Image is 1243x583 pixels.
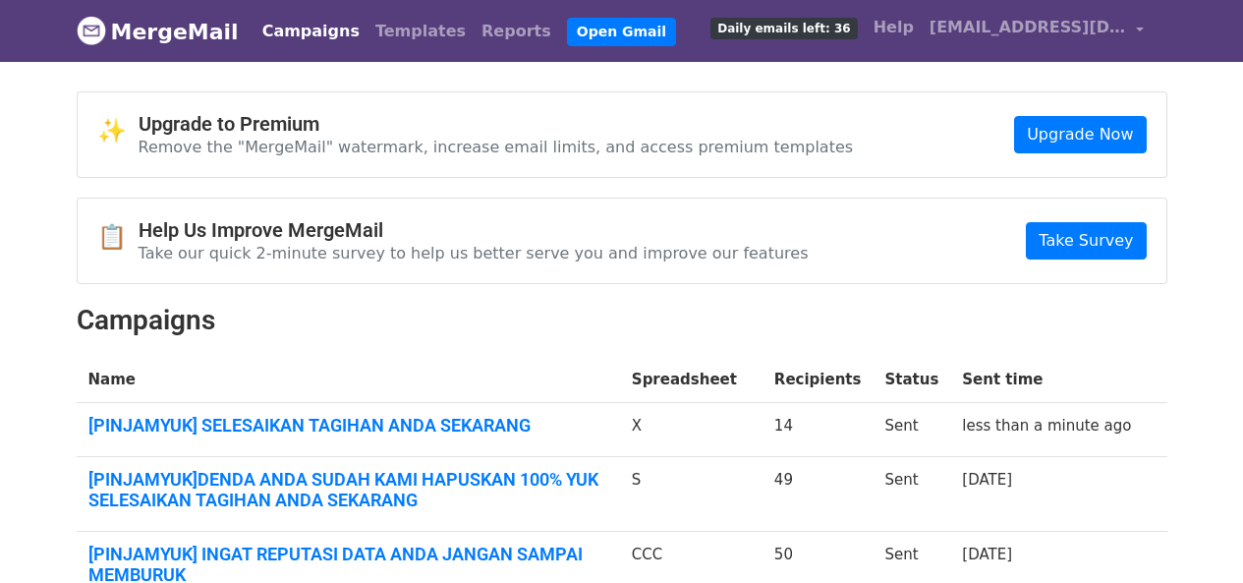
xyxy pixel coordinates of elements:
a: Upgrade Now [1014,116,1146,153]
a: [DATE] [962,471,1012,489]
a: Templates [367,12,474,51]
a: Campaigns [254,12,367,51]
td: S [620,456,763,531]
span: ✨ [97,117,139,146]
a: [EMAIL_ADDRESS][DOMAIN_NAME] [922,8,1152,54]
span: [EMAIL_ADDRESS][DOMAIN_NAME] [930,16,1126,39]
h2: Campaigns [77,304,1167,337]
h4: Help Us Improve MergeMail [139,218,809,242]
a: Daily emails left: 36 [703,8,865,47]
a: [PINJAMYUK]DENDA ANDA SUDAH KAMI HAPUSKAN 100% YUK SELESAIKAN TAGIHAN ANDA SEKARANG [88,469,608,511]
th: Name [77,357,620,403]
h4: Upgrade to Premium [139,112,854,136]
a: Take Survey [1026,222,1146,260]
span: 📋 [97,223,139,252]
td: Sent [873,403,950,457]
td: 49 [763,456,874,531]
a: less than a minute ago [962,417,1131,435]
img: MergeMail logo [77,16,106,45]
a: [PINJAMYUK] SELESAIKAN TAGIHAN ANDA SEKARANG [88,415,608,437]
th: Status [873,357,950,403]
a: MergeMail [77,11,239,52]
p: Take our quick 2-minute survey to help us better serve you and improve our features [139,243,809,263]
a: [DATE] [962,546,1012,563]
p: Remove the "MergeMail" watermark, increase email limits, and access premium templates [139,137,854,157]
td: 14 [763,403,874,457]
th: Recipients [763,357,874,403]
th: Spreadsheet [620,357,763,403]
th: Sent time [950,357,1143,403]
span: Daily emails left: 36 [710,18,857,39]
td: X [620,403,763,457]
a: Open Gmail [567,18,676,46]
a: Reports [474,12,559,51]
a: Help [866,8,922,47]
td: Sent [873,456,950,531]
